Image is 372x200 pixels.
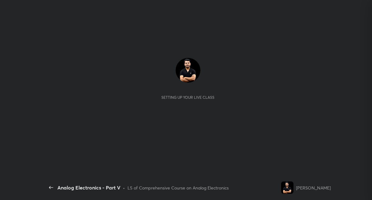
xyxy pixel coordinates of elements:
div: [PERSON_NAME] [296,185,331,191]
div: Analog Electronics - Part V [57,184,120,191]
div: L5 of Comprehensive Course on Analog Electronics [128,185,229,191]
div: Setting up your live class [161,95,214,100]
img: ae2dc78aa7324196b3024b1bd2b41d2d.jpg [176,58,200,83]
img: ae2dc78aa7324196b3024b1bd2b41d2d.jpg [281,181,294,194]
div: • [123,185,125,191]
